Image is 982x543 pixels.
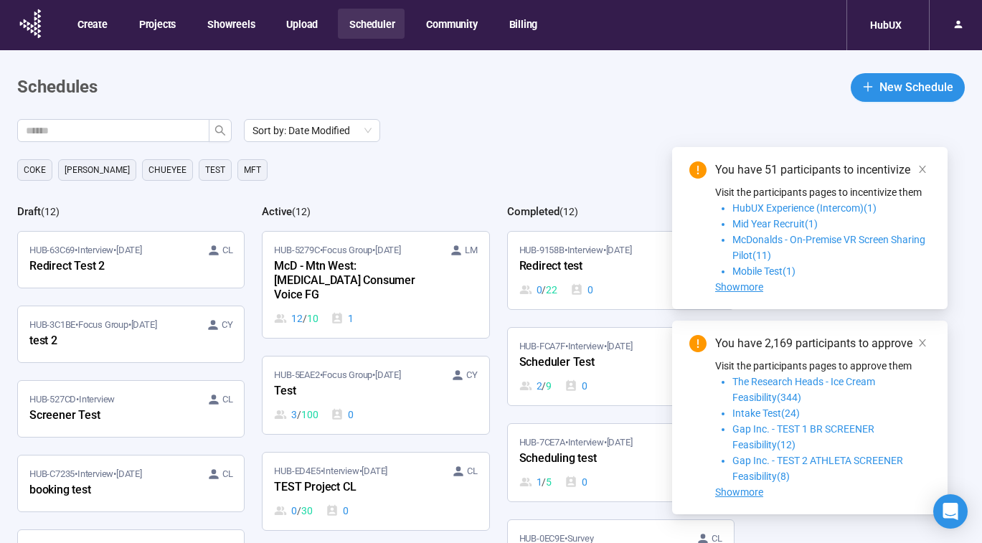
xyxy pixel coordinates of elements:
button: Scheduler [338,9,405,39]
button: Billing [498,9,548,39]
span: LM [465,243,478,258]
p: Visit the participants pages to incentivize them [715,184,930,200]
span: HUB-5EAE2 • Focus Group • [274,368,400,382]
div: 0 [274,503,312,519]
div: Redirect test [519,258,677,276]
span: CY [466,368,478,382]
div: Test [274,382,432,401]
a: HUB-63C69•Interview•[DATE] CLRedirect Test 2 [18,232,244,288]
span: HUB-9158B • Interview • [519,243,632,258]
button: Upload [275,9,328,39]
a: HUB-7CE7A•Interview•[DATE] CLScheduling test1 / 50 [508,424,734,501]
span: 10 [307,311,318,326]
a: HUB-3C1BE•Focus Group•[DATE] CYtest 2 [18,306,244,362]
span: CL [222,467,233,481]
div: Scheduler Test [519,354,677,372]
span: exclamation-circle [689,335,707,352]
span: Gap Inc. - TEST 2 ATHLETA SCREENER Feasibility(8) [732,455,903,482]
a: HUB-9158B•Interview•[DATE] CLRedirect test0 / 220 [508,232,734,309]
time: [DATE] [131,319,157,330]
a: HUB-ED4E5•Interview•[DATE] CLTEST Project CL0 / 300 [263,453,488,530]
div: booking test [29,481,187,500]
span: search [214,125,226,136]
h2: Draft [17,205,41,218]
div: TEST Project CL [274,478,432,497]
span: HUB-ED4E5 • Interview • [274,464,387,478]
div: Redirect Test 2 [29,258,187,276]
time: [DATE] [362,466,387,476]
span: Showmore [715,486,763,498]
div: You have 51 participants to incentivize [715,161,930,179]
button: Showreels [196,9,265,39]
span: Showmore [715,281,763,293]
span: HUB-527CD • Interview [29,392,115,407]
div: 12 [274,311,318,326]
time: [DATE] [116,468,142,479]
span: close [917,164,927,174]
time: [DATE] [606,245,632,255]
span: HUB-C7235 • Interview • [29,467,142,481]
div: McD - Mtn West: [MEDICAL_DATA] Consumer Voice FG [274,258,432,305]
div: You have 2,169 participants to approve [715,335,930,352]
p: Visit the participants pages to approve them [715,358,930,374]
span: plus [862,81,874,93]
span: Sort by: Date Modified [252,120,372,141]
span: 5 [546,474,552,490]
button: plusNew Schedule [851,73,965,102]
a: HUB-FCA7F•Interview•[DATE] CLScheduler Test2 / 90 [508,328,734,405]
time: [DATE] [375,369,401,380]
span: ( 12 ) [560,206,578,217]
span: / [297,503,301,519]
span: 22 [546,282,557,298]
span: Intake Test(24) [732,407,800,419]
div: 0 [519,282,557,298]
a: HUB-C7235•Interview•[DATE] CLbooking test [18,455,244,511]
div: 1 [519,474,552,490]
span: TEst [205,163,225,177]
div: Open Intercom Messenger [933,494,968,529]
span: close [917,338,927,348]
h2: Active [262,205,292,218]
span: HUB-7CE7A • Interview • [519,435,633,450]
span: Mobile Test(1) [732,265,795,277]
div: 0 [331,407,354,422]
time: [DATE] [116,245,142,255]
button: Community [415,9,487,39]
span: HUB-3C1BE • Focus Group • [29,318,156,332]
span: CY [222,318,233,332]
div: 1 [331,311,354,326]
div: test 2 [29,332,187,351]
a: HUB-5279C•Focus Group•[DATE] LMMcD - Mtn West: [MEDICAL_DATA] Consumer Voice FG12 / 101 [263,232,488,338]
span: CL [222,243,233,258]
span: HUB-5279C • Focus Group • [274,243,400,258]
button: Create [66,9,118,39]
span: 100 [301,407,318,422]
span: HubUX Experience (Intercom)(1) [732,202,877,214]
span: ( 12 ) [292,206,311,217]
h2: Completed [507,205,560,218]
span: ( 12 ) [41,206,60,217]
time: [DATE] [375,245,401,255]
span: Gap Inc. - TEST 1 BR SCREENER Feasibility(12) [732,423,874,450]
div: 3 [274,407,318,422]
div: HubUX [861,11,910,39]
span: Mid Year Recruit(1) [732,218,818,230]
a: HUB-527CD•Interview CLScreener Test [18,381,244,437]
span: [PERSON_NAME] [65,163,130,177]
span: 9 [546,378,552,394]
h1: Schedules [17,74,98,101]
div: Screener Test [29,407,187,425]
span: HUB-FCA7F • Interview • [519,339,633,354]
span: New Schedule [879,78,953,96]
div: 0 [326,503,349,519]
span: exclamation-circle [689,161,707,179]
span: MFT [244,163,261,177]
span: Chueyee [148,163,187,177]
span: HUB-63C69 • Interview • [29,243,142,258]
span: / [542,282,546,298]
span: CL [467,464,478,478]
span: Coke [24,163,46,177]
div: 2 [519,378,552,394]
button: search [209,119,232,142]
span: CL [222,392,233,407]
